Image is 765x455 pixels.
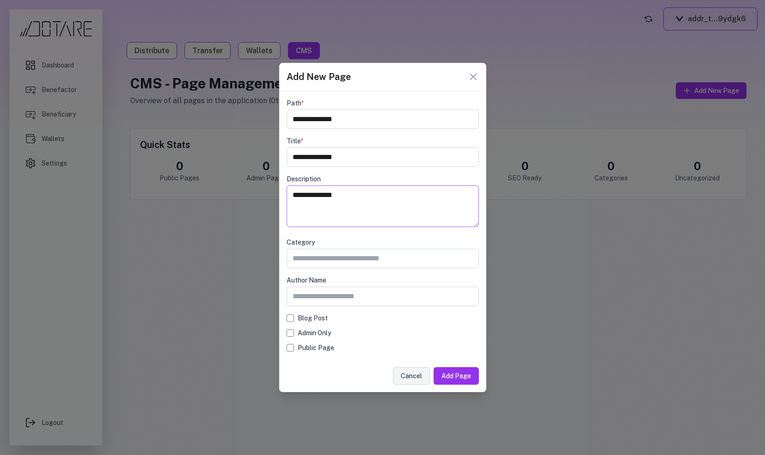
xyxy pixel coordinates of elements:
label: Category [287,238,479,247]
label: Path [287,98,479,108]
button: Cancel [393,367,430,385]
button: Add Page [434,367,479,385]
h2: Add New Page [287,70,351,83]
label: Title [287,136,479,146]
label: Description [287,174,479,184]
label: Blog Post [298,314,328,323]
label: Admin Only [298,328,331,338]
label: Public Page [298,343,334,352]
label: Author Name [287,276,479,285]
